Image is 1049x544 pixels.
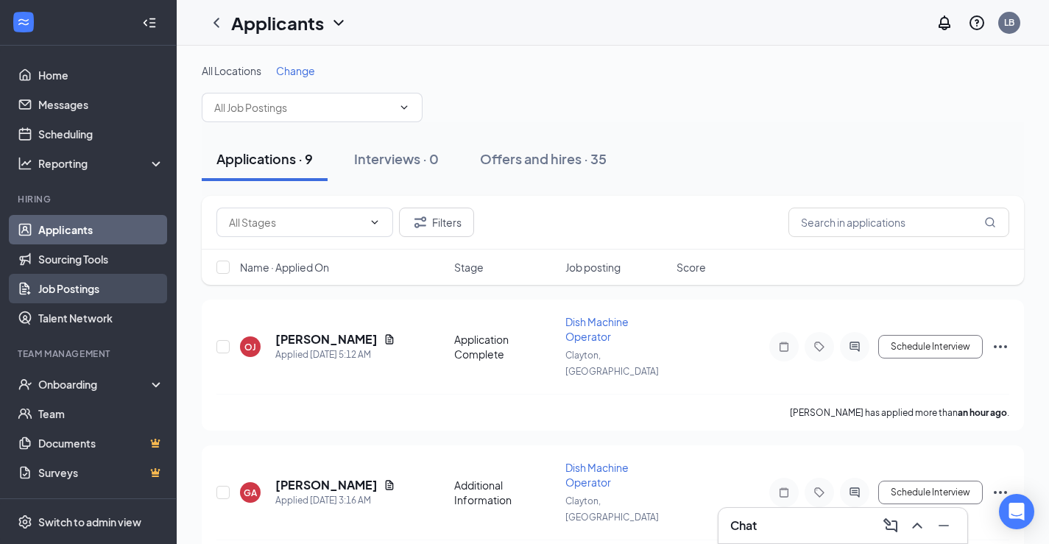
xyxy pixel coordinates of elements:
[810,487,828,498] svg: Tag
[16,15,31,29] svg: WorkstreamLogo
[384,333,395,345] svg: Document
[565,350,659,377] span: Clayton, [GEOGRAPHIC_DATA]
[275,347,395,362] div: Applied [DATE] 5:12 AM
[565,461,629,489] span: Dish Machine Operator
[38,244,164,274] a: Sourcing Tools
[992,338,1009,356] svg: Ellipses
[240,260,329,275] span: Name · Applied On
[454,260,484,275] span: Stage
[18,156,32,171] svg: Analysis
[399,208,474,237] button: Filter Filters
[231,10,324,35] h1: Applicants
[412,213,429,231] svg: Filter
[38,274,164,303] a: Job Postings
[846,341,863,353] svg: ActiveChat
[878,335,983,358] button: Schedule Interview
[936,14,953,32] svg: Notifications
[38,156,165,171] div: Reporting
[879,514,903,537] button: ComposeMessage
[882,517,900,534] svg: ComposeMessage
[275,477,378,493] h5: [PERSON_NAME]
[775,487,793,498] svg: Note
[18,377,32,392] svg: UserCheck
[565,260,621,275] span: Job posting
[677,260,706,275] span: Score
[984,216,996,228] svg: MagnifyingGlass
[18,515,32,529] svg: Settings
[214,99,392,116] input: All Job Postings
[38,119,164,149] a: Scheduling
[480,149,607,168] div: Offers and hires · 35
[788,208,1009,237] input: Search in applications
[454,332,557,361] div: Application Complete
[276,64,315,77] span: Change
[18,193,161,205] div: Hiring
[38,303,164,333] a: Talent Network
[142,15,157,30] svg: Collapse
[999,494,1034,529] div: Open Intercom Messenger
[202,64,261,77] span: All Locations
[908,517,926,534] svg: ChevronUp
[790,406,1009,419] p: [PERSON_NAME] has applied more than .
[565,315,629,343] span: Dish Machine Operator
[38,215,164,244] a: Applicants
[354,149,439,168] div: Interviews · 0
[330,14,347,32] svg: ChevronDown
[229,214,363,230] input: All Stages
[878,481,983,504] button: Schedule Interview
[38,515,141,529] div: Switch to admin view
[384,479,395,491] svg: Document
[565,495,659,523] span: Clayton, [GEOGRAPHIC_DATA]
[810,341,828,353] svg: Tag
[38,458,164,487] a: SurveysCrown
[992,484,1009,501] svg: Ellipses
[958,407,1007,418] b: an hour ago
[208,14,225,32] svg: ChevronLeft
[369,216,381,228] svg: ChevronDown
[244,487,257,499] div: GA
[398,102,410,113] svg: ChevronDown
[38,428,164,458] a: DocumentsCrown
[730,517,757,534] h3: Chat
[935,517,953,534] svg: Minimize
[932,514,956,537] button: Minimize
[775,341,793,353] svg: Note
[38,399,164,428] a: Team
[905,514,929,537] button: ChevronUp
[846,487,863,498] svg: ActiveChat
[244,341,256,353] div: OJ
[38,60,164,90] a: Home
[38,90,164,119] a: Messages
[38,377,152,392] div: Onboarding
[968,14,986,32] svg: QuestionInfo
[275,331,378,347] h5: [PERSON_NAME]
[275,493,395,508] div: Applied [DATE] 3:16 AM
[216,149,313,168] div: Applications · 9
[1004,16,1014,29] div: LB
[454,478,557,507] div: Additional Information
[18,347,161,360] div: Team Management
